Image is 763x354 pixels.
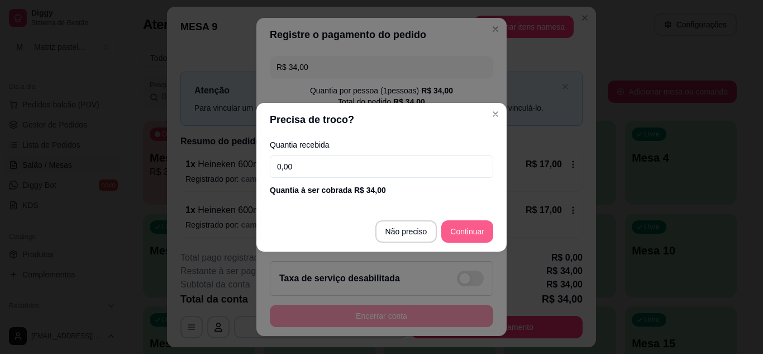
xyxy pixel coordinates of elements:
[441,220,493,243] button: Continuar
[256,103,507,136] header: Precisa de troco?
[375,220,437,243] button: Não preciso
[270,185,493,196] div: Quantia à ser cobrada R$ 34,00
[487,105,504,123] button: Close
[270,141,493,149] label: Quantia recebida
